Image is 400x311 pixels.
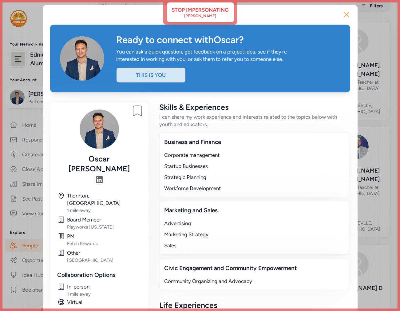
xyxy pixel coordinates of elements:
div: In-person [67,283,141,290]
div: Advertising [164,220,344,227]
div: Board Member [67,216,141,223]
div: Community Organizing and Advocacy [164,277,344,285]
div: [GEOGRAPHIC_DATA] [67,257,141,263]
div: Marketing and Sales [164,206,344,215]
div: Civic Engagement and Community Empowerment [164,264,344,273]
div: Ready to connect with Oscar ? [117,34,340,46]
div: Playworks [US_STATE] [67,224,141,230]
div: Marketing Strategy [164,231,344,238]
div: Collaboration Options [57,271,141,279]
div: Workforce Development [164,185,344,192]
div: Sales [164,242,344,249]
div: Startup Businesses [164,162,344,170]
div: Oscar [PERSON_NAME] [57,154,141,173]
div: I can share my work experience and interests related to the topics below with youth and educators. [160,113,349,128]
img: Avatar [80,110,119,149]
div: Other [67,249,141,257]
div: Corporate management [164,151,344,159]
div: Fetch Rewards [67,241,141,247]
img: swAAABJdEVYdFRodW1iOjpVUkkAZmlsZTovLy4vdXBsb2Fkcy81Ni9NYjdsRk5LLzIzNjcvbGlua2VkaW5fbG9nb19pY29uXz... [96,176,103,183]
div: Virtual [67,298,141,306]
div: 1 mile away [67,207,141,213]
div: Skills & Experiences [160,102,349,112]
div: This is you [117,68,185,82]
div: Business and Finance [164,138,344,146]
div: Thornton, [GEOGRAPHIC_DATA] [67,192,141,207]
div: Life Experiences [160,300,349,310]
div: Strategic Planning [164,173,344,181]
div: You can ask a quick question, get feedback on a project idea, see if they're interested in workin... [117,48,294,63]
img: Avatar [60,36,104,81]
div: 1 mile away [67,291,141,297]
div: PM [67,233,141,240]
